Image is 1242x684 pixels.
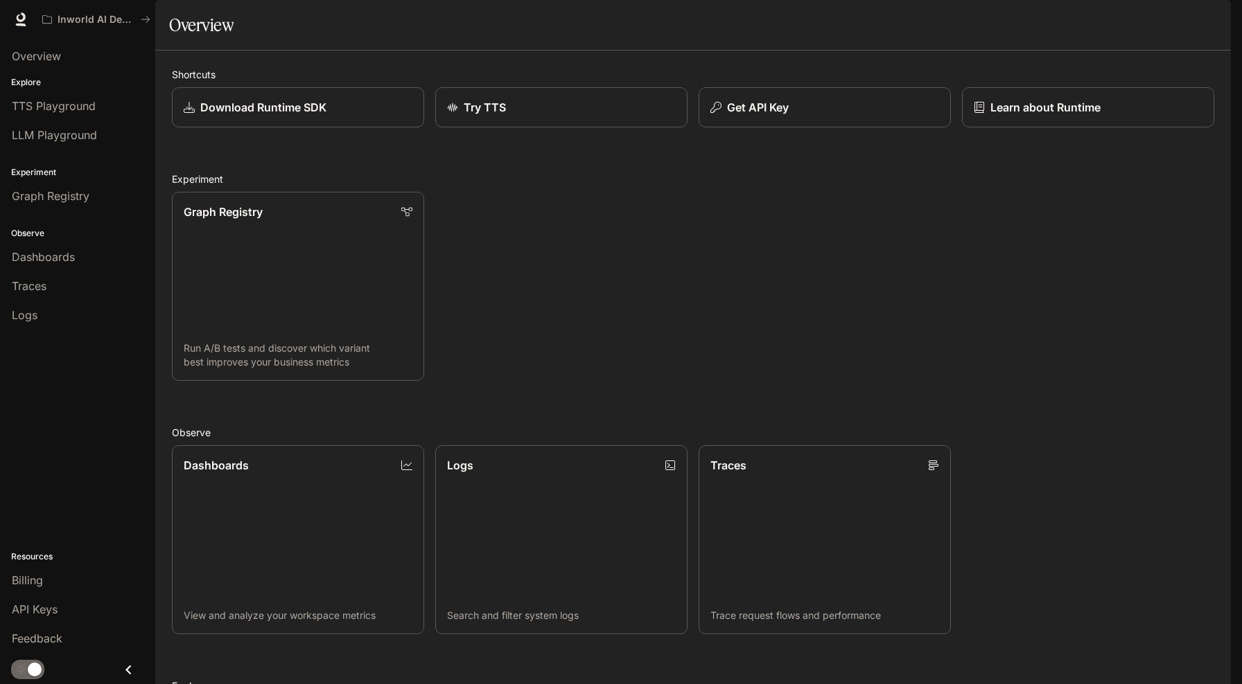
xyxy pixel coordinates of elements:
p: Run A/B tests and discover which variant best improves your business metrics [184,341,412,369]
p: Trace request flows and performance [710,609,939,622]
a: LogsSearch and filter system logs [435,445,688,634]
p: Learn about Runtime [990,99,1101,116]
h2: Observe [172,425,1214,440]
p: Traces [710,457,746,474]
a: DashboardsView and analyze your workspace metrics [172,445,424,634]
p: Try TTS [464,99,506,116]
a: Try TTS [435,87,688,127]
p: Inworld AI Demos [58,14,135,26]
p: Graph Registry [184,204,263,220]
p: Dashboards [184,457,249,474]
p: Download Runtime SDK [200,99,326,116]
h2: Experiment [172,172,1214,186]
a: Learn about Runtime [962,87,1214,127]
h2: Shortcuts [172,67,1214,82]
button: Get API Key [699,87,951,127]
a: Download Runtime SDK [172,87,424,127]
h1: Overview [169,11,234,39]
p: View and analyze your workspace metrics [184,609,412,622]
p: Get API Key [727,99,789,116]
p: Logs [447,457,473,474]
a: TracesTrace request flows and performance [699,445,951,634]
p: Search and filter system logs [447,609,676,622]
button: All workspaces [36,6,157,33]
a: Graph RegistryRun A/B tests and discover which variant best improves your business metrics [172,192,424,381]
